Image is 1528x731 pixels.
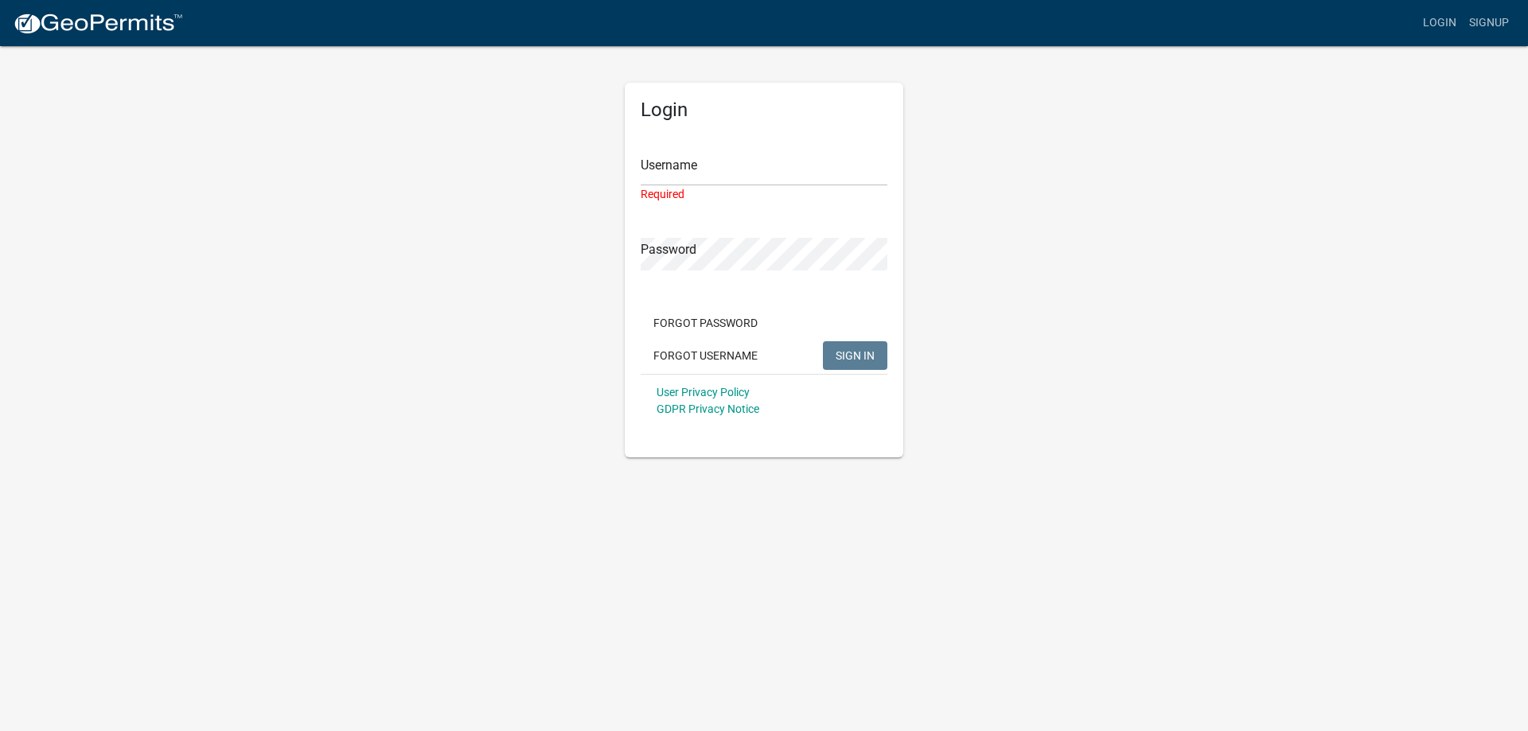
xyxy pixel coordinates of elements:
[1417,8,1463,38] a: Login
[836,348,875,361] span: SIGN IN
[657,402,759,415] a: GDPR Privacy Notice
[641,341,770,370] button: Forgot Username
[641,99,887,122] h5: Login
[641,186,887,203] div: Required
[641,309,770,337] button: Forgot Password
[823,341,887,370] button: SIGN IN
[657,386,750,399] a: User Privacy Policy
[1463,8,1515,38] a: Signup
